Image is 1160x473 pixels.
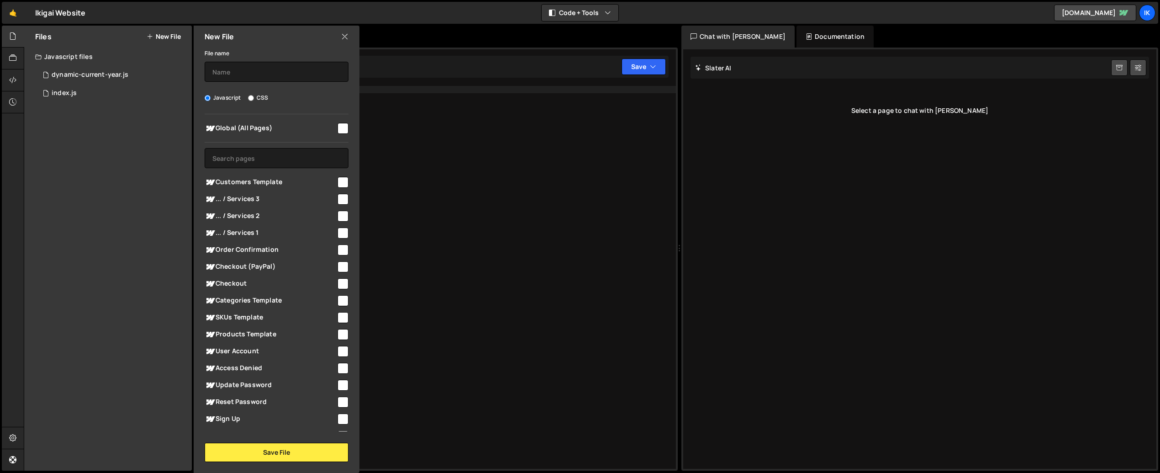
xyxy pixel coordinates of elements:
span: Checkout (PayPal) [205,261,336,272]
input: Name [205,62,348,82]
input: Javascript [205,95,211,101]
h2: New File [205,32,234,42]
label: File name [205,49,229,58]
span: ... / Services 1 [205,228,336,239]
span: Sign Up [205,414,336,425]
div: dynamic-current-year.js [52,71,128,79]
span: SKUs Template [205,312,336,323]
span: Log In [205,430,336,441]
span: Customers Template [205,177,336,188]
span: Products Template [205,329,336,340]
span: User Account [205,346,336,357]
span: Checkout [205,278,336,289]
button: New File [147,33,181,40]
a: 🤙 [2,2,24,24]
div: Chat with [PERSON_NAME] [681,26,795,48]
span: Global (All Pages) [205,123,336,134]
span: Update Password [205,380,336,391]
span: ... / Services 3 [205,194,336,205]
div: Javascript files [24,48,192,66]
input: Search pages [205,148,348,168]
a: [DOMAIN_NAME] [1054,5,1136,21]
a: Ik [1139,5,1155,21]
span: Reset Password [205,397,336,408]
span: Order Confirmation [205,244,336,255]
input: CSS [248,95,254,101]
div: Ikigai Website [35,7,85,18]
button: Save File [205,443,348,462]
span: Categories Template [205,295,336,306]
label: Javascript [205,93,241,102]
h2: Files [35,32,52,42]
div: 16677/45518.js [35,66,192,84]
button: Save [622,58,666,75]
div: Documentation [796,26,874,48]
div: index.js [52,89,77,97]
span: Access Denied [205,363,336,374]
div: 16677/45517.js [35,84,192,102]
h2: Slater AI [695,64,732,72]
button: Code + Tools [542,5,618,21]
div: Select a page to chat with [PERSON_NAME] [691,92,1149,129]
label: CSS [248,93,268,102]
span: ... / Services 2 [205,211,336,222]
